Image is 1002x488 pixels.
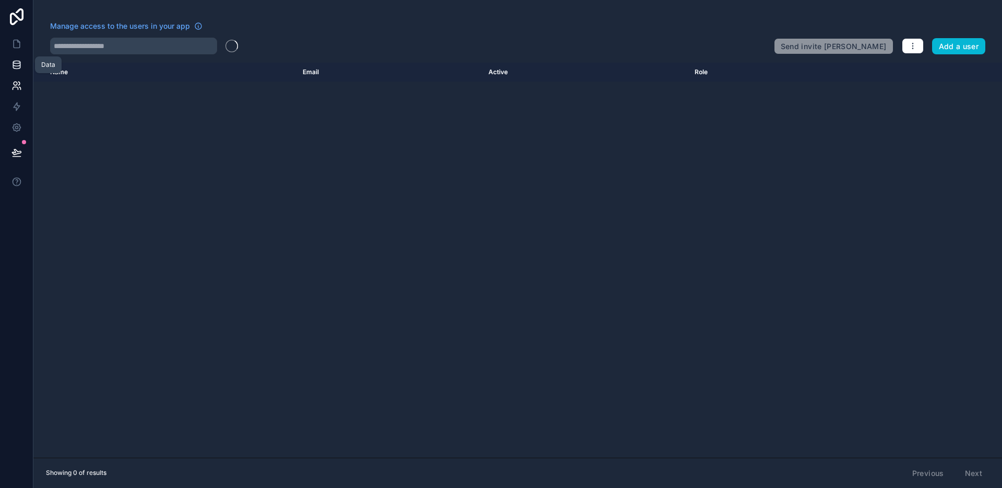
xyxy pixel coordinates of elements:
[296,63,482,82] th: Email
[50,21,190,31] span: Manage access to the users in your app
[33,63,1002,458] div: scrollable content
[482,63,688,82] th: Active
[50,21,202,31] a: Manage access to the users in your app
[46,469,106,477] span: Showing 0 of results
[41,61,55,69] div: Data
[932,38,986,55] button: Add a user
[33,63,296,82] th: Name
[688,63,854,82] th: Role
